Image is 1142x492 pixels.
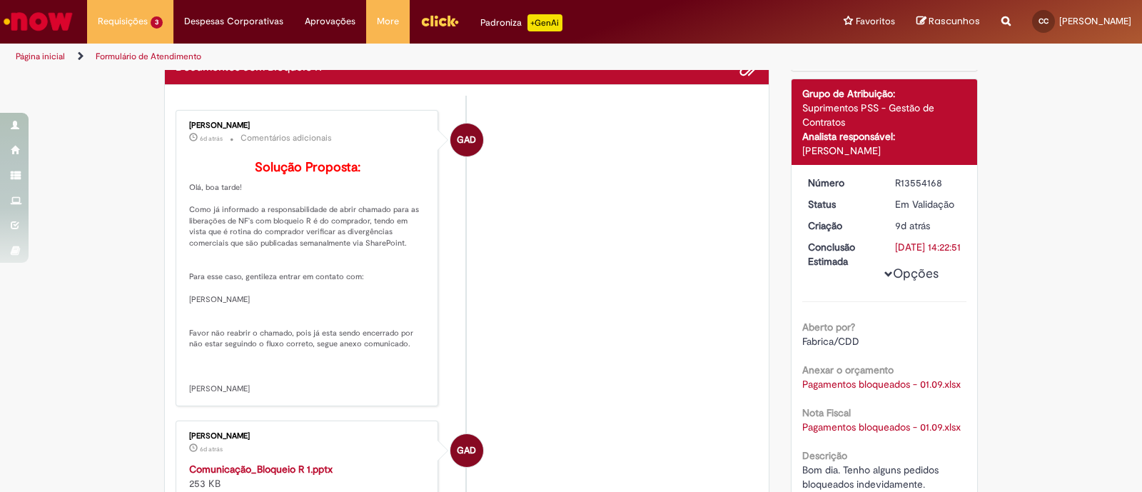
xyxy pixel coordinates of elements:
[802,363,894,376] b: Anexar o orçamento
[200,134,223,143] time: 24/09/2025 17:17:44
[420,10,459,31] img: click_logo_yellow_360x200.png
[802,335,859,348] span: Fabrica/CDD
[797,219,885,233] dt: Criação
[189,121,427,130] div: [PERSON_NAME]
[457,433,476,468] span: GAD
[802,406,851,419] b: Nota Fiscal
[189,462,427,491] div: 253 KB
[527,14,562,31] p: +GenAi
[802,144,967,158] div: [PERSON_NAME]
[802,86,967,101] div: Grupo de Atribuição:
[797,240,885,268] dt: Conclusão Estimada
[895,176,961,190] div: R13554168
[895,240,961,254] div: [DATE] 14:22:51
[151,16,163,29] span: 3
[895,219,930,232] span: 9d atrás
[176,61,322,74] h2: Documentos com Bloqueio R Histórico de tíquete
[11,44,751,70] ul: Trilhas de página
[739,59,758,77] button: Adicionar anexos
[802,101,967,129] div: Suprimentos PSS - Gestão de Contratos
[856,14,895,29] span: Favoritos
[1,7,75,36] img: ServiceNow
[802,321,855,333] b: Aberto por?
[797,197,885,211] dt: Status
[450,434,483,467] div: Gabriela Alves De Souza
[200,445,223,453] span: 6d atrás
[305,14,355,29] span: Aprovações
[184,14,283,29] span: Despesas Corporativas
[480,14,562,31] div: Padroniza
[916,15,980,29] a: Rascunhos
[98,14,148,29] span: Requisições
[797,176,885,190] dt: Número
[189,432,427,441] div: [PERSON_NAME]
[255,159,360,176] b: Solução Proposta:
[895,219,961,233] div: 22/09/2025 10:22:48
[1059,15,1131,27] span: [PERSON_NAME]
[895,219,930,232] time: 22/09/2025 10:22:48
[802,129,967,144] div: Analista responsável:
[377,14,399,29] span: More
[96,51,201,62] a: Formulário de Atendimento
[189,463,333,476] a: Comunicação_Bloqueio R 1.pptx
[895,197,961,211] div: Em Validação
[450,124,483,156] div: Gabriela Alves De Souza
[241,132,332,144] small: Comentários adicionais
[189,161,427,395] p: Olá, boa tarde! Como já informado a responsabilidade de abrir chamado para as liberações de NF's ...
[200,445,223,453] time: 24/09/2025 17:17:28
[457,123,476,157] span: GAD
[200,134,223,143] span: 6d atrás
[16,51,65,62] a: Página inicial
[1039,16,1048,26] span: CC
[802,449,847,462] b: Descrição
[802,378,961,391] a: Download de Pagamentos bloqueados - 01.09.xlsx
[929,14,980,28] span: Rascunhos
[802,421,961,433] a: Download de Pagamentos bloqueados - 01.09.xlsx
